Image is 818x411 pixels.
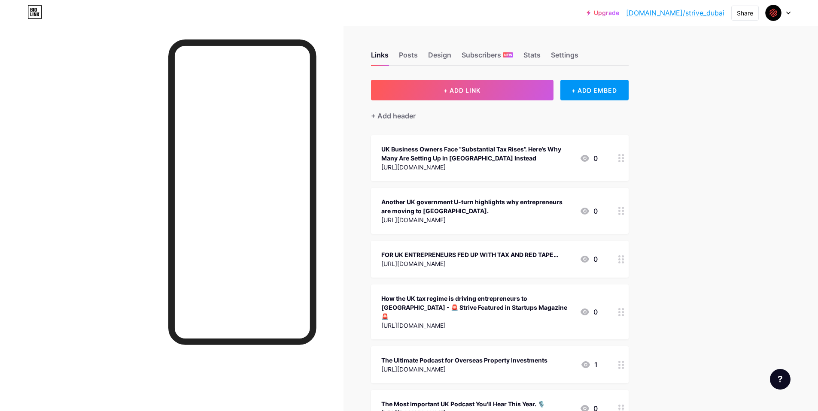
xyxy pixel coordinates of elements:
div: Settings [551,50,578,65]
div: 0 [580,153,598,163]
div: 1 [581,360,598,370]
a: [DOMAIN_NAME]/strive_dubai [626,8,724,18]
div: Stats [523,50,541,65]
div: Links [371,50,389,65]
div: [URL][DOMAIN_NAME] [381,163,573,172]
div: 0 [580,254,598,264]
div: Posts [399,50,418,65]
div: FOR UK ENTREPRENEURS FED UP WITH TAX AND RED TAPE… [381,250,558,259]
div: + ADD EMBED [560,80,629,100]
div: [URL][DOMAIN_NAME] [381,365,547,374]
div: Design [428,50,451,65]
div: The Ultimate Podcast for Overseas Property Investments [381,356,547,365]
div: 0 [580,206,598,216]
div: + Add header [371,111,416,121]
div: [URL][DOMAIN_NAME] [381,259,558,268]
div: Share [737,9,753,18]
img: strive_dubai [765,5,782,21]
button: + ADD LINK [371,80,553,100]
div: [URL][DOMAIN_NAME] [381,215,573,224]
div: 0 [580,307,598,317]
div: UK Business Owners Face “Substantial Tax Rises”. Here’s Why Many Are Setting Up in [GEOGRAPHIC_DA... [381,145,573,163]
div: [URL][DOMAIN_NAME] [381,321,573,330]
div: Another UK government U-turn highlights why entrepreneurs are moving to [GEOGRAPHIC_DATA]. [381,197,573,215]
a: Upgrade [587,9,619,16]
span: NEW [504,52,512,57]
div: The Most Important UK Podcast You'll Hear This Year. 🎙️ [381,399,545,408]
div: How the UK tax regime is driving entrepreneurs to [GEOGRAPHIC_DATA] - 🚨 Strive Featured in Startu... [381,294,573,321]
span: + ADD LINK [444,87,480,94]
div: Subscribers [462,50,513,65]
